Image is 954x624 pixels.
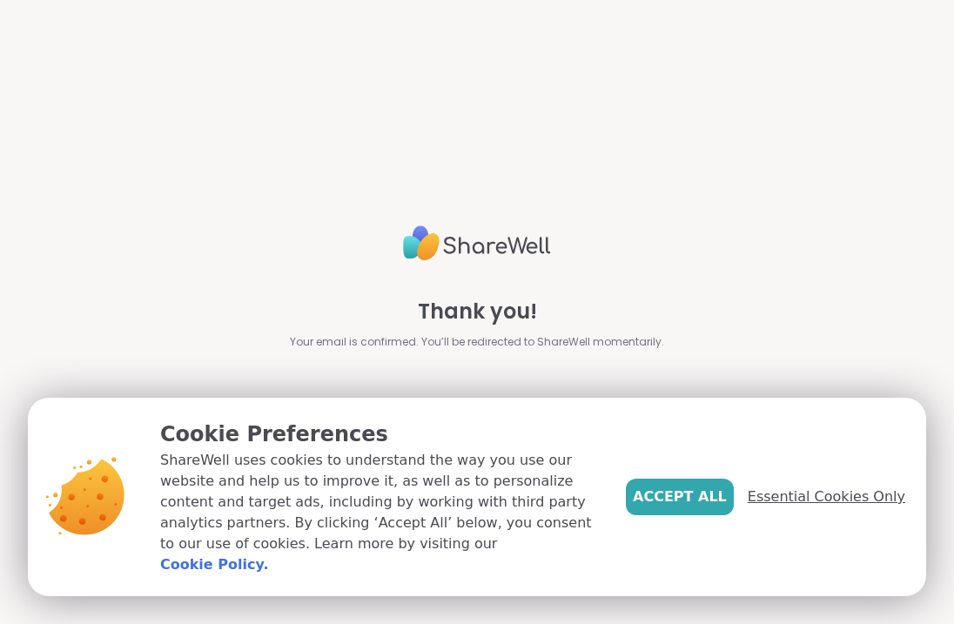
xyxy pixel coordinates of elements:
[160,419,598,450] p: Cookie Preferences
[748,486,905,507] span: Essential Cookies Only
[160,450,598,575] p: ShareWell uses cookies to understand the way you use our website and help us to improve it, as we...
[626,479,734,515] button: Accept All
[160,554,268,575] a: Cookie Policy.
[403,218,551,268] img: ShareWell Logo
[418,296,537,327] span: Thank you!
[290,334,664,350] span: Your email is confirmed. You’ll be redirected to ShareWell momentarily.
[633,486,727,507] span: Accept All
